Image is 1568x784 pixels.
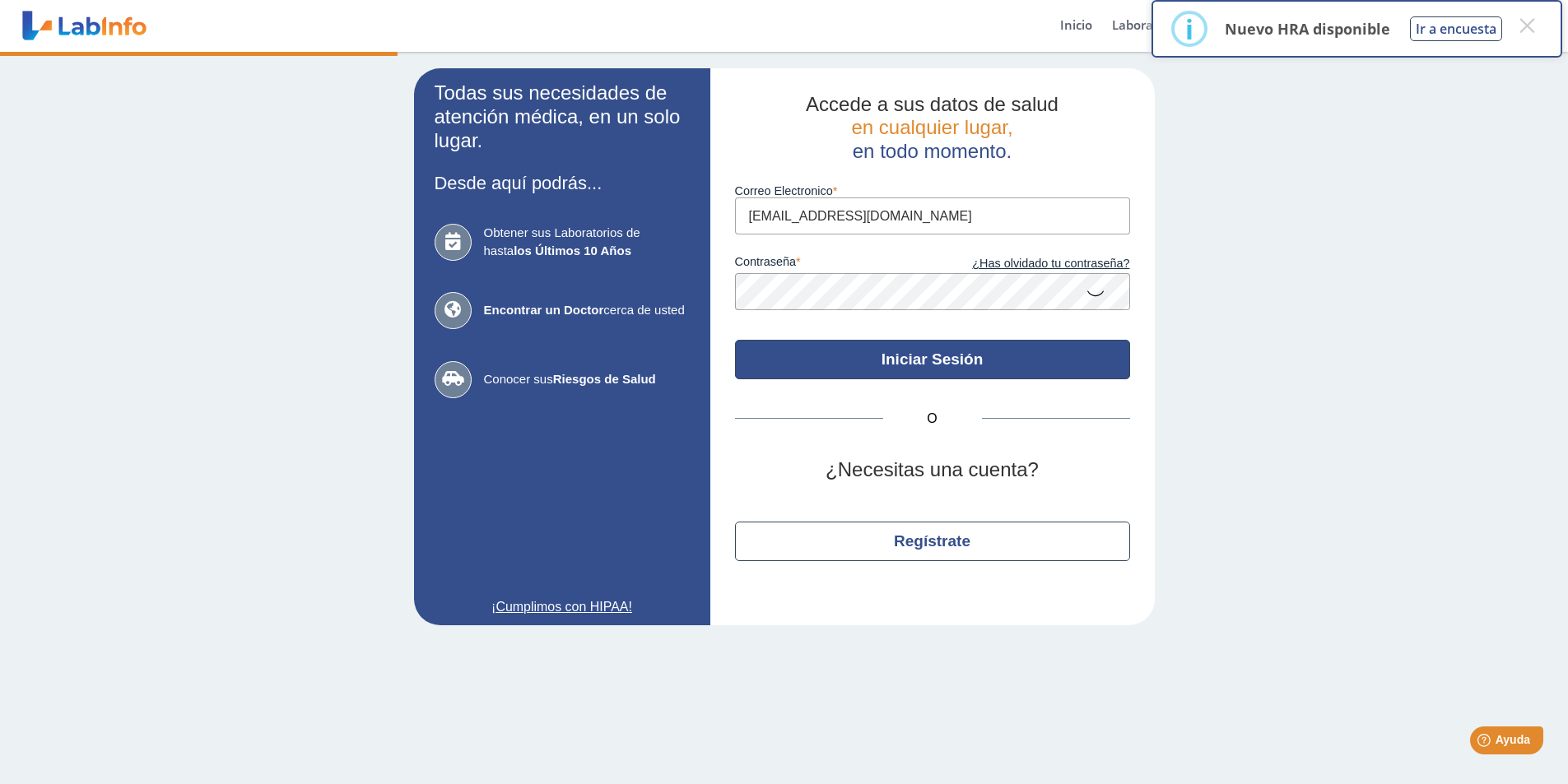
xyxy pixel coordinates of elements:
span: Accede a sus datos de salud [806,93,1059,115]
span: en cualquier lugar, [851,116,1012,138]
button: Close this dialog [1512,11,1542,40]
span: Obtener sus Laboratorios de hasta [484,224,690,261]
div: i [1185,14,1193,44]
span: O [883,409,982,429]
iframe: Help widget launcher [1421,720,1550,766]
a: ¿Has olvidado tu contraseña? [933,255,1130,273]
p: Nuevo HRA disponible [1225,19,1390,39]
b: los Últimos 10 Años [514,244,631,257]
span: Conocer sus [484,370,690,389]
h3: Desde aquí podrás... [435,173,690,193]
b: Encontrar un Doctor [484,303,604,317]
h2: Todas sus necesidades de atención médica, en un solo lugar. [435,81,690,152]
a: ¡Cumplimos con HIPAA! [435,597,690,617]
button: Ir a encuesta [1410,16,1502,41]
label: contraseña [735,255,933,273]
span: en todo momento. [853,140,1012,162]
button: Iniciar Sesión [735,340,1130,379]
button: Regístrate [735,522,1130,561]
span: cerca de usted [484,301,690,320]
b: Riesgos de Salud [553,372,656,386]
h2: ¿Necesitas una cuenta? [735,458,1130,482]
label: Correo Electronico [735,184,1130,197]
